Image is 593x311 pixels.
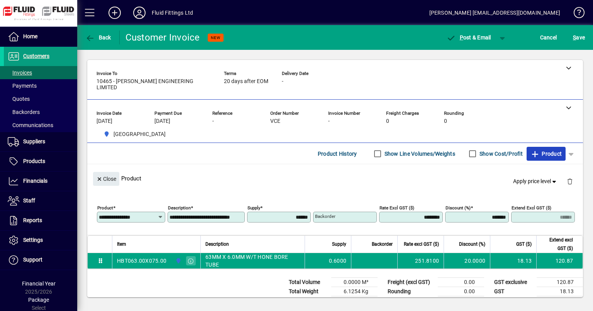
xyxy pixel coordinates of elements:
span: Customers [23,53,49,59]
span: 63MM X 6.0MM W/T HONE BORE TUBE [205,253,300,269]
span: Extend excl GST ($) [541,236,573,253]
app-page-header-button: Back [77,31,120,44]
span: [DATE] [97,118,112,124]
span: Cancel [540,31,557,44]
span: Invoices [8,70,32,76]
td: GST [490,287,537,296]
span: Financials [23,178,47,184]
span: Financial Year [22,280,56,287]
button: Product History [315,147,360,161]
button: Close [93,172,119,186]
mat-label: Product [97,205,113,211]
a: Products [4,152,77,171]
span: AUCKLAND [100,129,169,139]
a: Backorders [4,105,77,119]
button: Product [527,147,566,161]
td: 120.87 [537,278,583,287]
td: 0.0000 M³ [331,278,378,287]
span: Close [96,173,116,185]
div: Fluid Fittings Ltd [152,7,193,19]
a: Invoices [4,66,77,79]
a: Reports [4,211,77,230]
span: P [460,34,463,41]
span: 10465 - [PERSON_NAME] ENGINEERING LIMITED [97,78,212,91]
td: 0.00 [438,278,484,287]
span: ost & Email [446,34,491,41]
span: ave [573,31,585,44]
mat-label: Discount (%) [446,205,471,211]
td: 0.00 [438,287,484,296]
span: Payments [8,83,37,89]
mat-label: Rate excl GST ($) [380,205,414,211]
span: Home [23,33,37,39]
app-page-header-button: Delete [561,178,579,185]
div: 251.8100 [402,257,439,265]
td: 18.13 [537,287,583,296]
a: Communications [4,119,77,132]
span: Products [23,158,45,164]
td: 120.87 [536,253,583,269]
td: GST inclusive [490,296,537,306]
td: Total Weight [285,287,331,296]
span: Backorder [372,240,393,248]
span: Support [23,257,42,263]
span: Product [530,148,562,160]
button: Profile [127,6,152,20]
button: Back [83,31,113,44]
span: Product History [318,148,357,160]
td: 139.00 [537,296,583,306]
span: AUCKLAND [173,257,182,265]
span: Backorders [8,109,40,115]
button: Cancel [538,31,559,44]
span: [GEOGRAPHIC_DATA] [114,130,166,138]
td: 20.0000 [444,253,490,269]
span: - [212,118,214,124]
td: 6.1254 Kg [331,287,378,296]
span: 0.6000 [329,257,347,265]
span: Communications [8,122,53,128]
span: 0 [444,118,447,124]
a: Payments [4,79,77,92]
div: Product [87,164,583,192]
span: Quotes [8,96,30,102]
button: Post & Email [442,31,495,44]
mat-label: Supply [247,205,260,211]
span: Item [117,240,126,248]
span: Discount (%) [459,240,485,248]
td: Freight (excl GST) [384,278,438,287]
button: Add [102,6,127,20]
span: GST ($) [516,240,532,248]
span: VCE [270,118,280,124]
span: Reports [23,217,42,223]
span: 20 days after EOM [224,78,268,85]
a: Financials [4,172,77,191]
td: GST exclusive [490,278,537,287]
button: Apply price level [510,175,561,189]
span: Suppliers [23,138,45,144]
span: Supply [332,240,346,248]
button: Delete [561,172,579,190]
div: HBT063.00X075.00 [117,257,166,265]
span: - [328,118,330,124]
button: Save [571,31,587,44]
mat-label: Description [168,205,191,211]
a: Home [4,27,77,46]
a: Suppliers [4,132,77,151]
a: Knowledge Base [568,2,583,27]
a: Quotes [4,92,77,105]
a: Staff [4,191,77,211]
span: NEW [211,35,220,40]
div: [PERSON_NAME] [EMAIL_ADDRESS][DOMAIN_NAME] [429,7,560,19]
td: Rounding [384,287,438,296]
span: Apply price level [513,177,558,185]
div: Customer Invoice [125,31,200,44]
span: Back [85,34,111,41]
td: Total Volume [285,278,331,287]
span: [DATE] [154,118,170,124]
label: Show Line Volumes/Weights [383,150,455,158]
span: - [282,78,283,85]
span: Description [205,240,229,248]
span: S [573,34,576,41]
mat-label: Extend excl GST ($) [512,205,551,211]
span: 0 [386,118,389,124]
